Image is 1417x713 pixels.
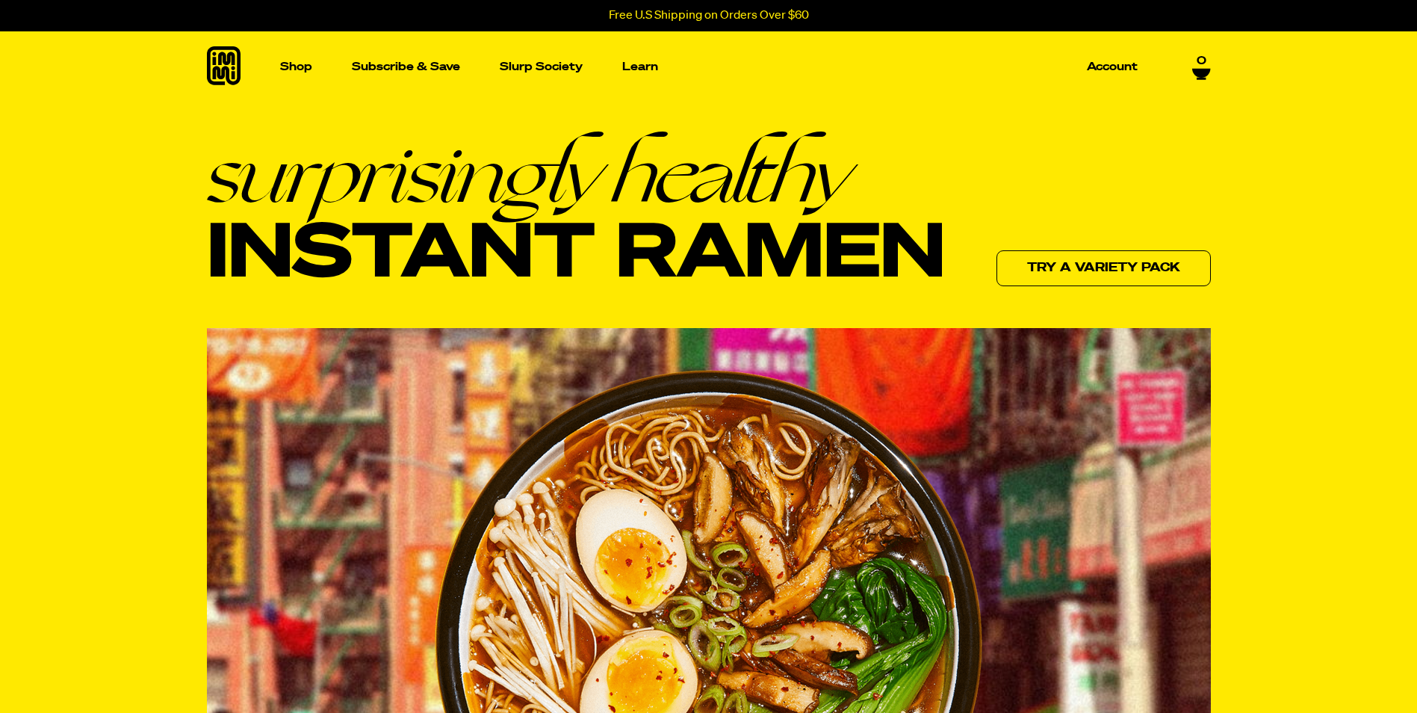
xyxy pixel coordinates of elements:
a: Shop [274,31,318,102]
a: Subscribe & Save [346,55,466,78]
p: Account [1087,61,1138,72]
em: surprisingly healthy [207,132,945,214]
h1: Instant Ramen [207,132,945,297]
a: Learn [616,31,664,102]
a: Slurp Society [494,55,589,78]
p: Slurp Society [500,61,583,72]
a: 0 [1192,54,1211,79]
nav: Main navigation [274,31,1144,102]
p: Free U.S Shipping on Orders Over $60 [609,9,809,22]
p: Learn [622,61,658,72]
a: Try a variety pack [996,250,1211,286]
p: Subscribe & Save [352,61,460,72]
p: Shop [280,61,312,72]
a: Account [1081,55,1144,78]
span: 0 [1197,54,1206,67]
